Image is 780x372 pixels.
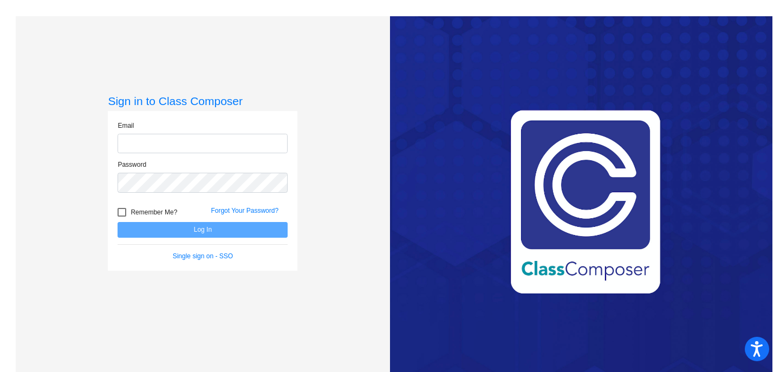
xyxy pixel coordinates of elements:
[108,94,297,108] h3: Sign in to Class Composer
[211,207,278,214] a: Forgot Your Password?
[118,121,134,130] label: Email
[118,222,288,238] button: Log In
[118,160,146,169] label: Password
[131,206,177,219] span: Remember Me?
[173,252,233,260] a: Single sign on - SSO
